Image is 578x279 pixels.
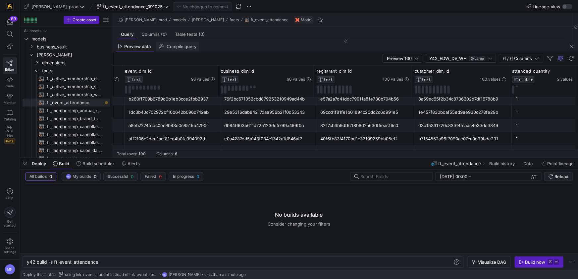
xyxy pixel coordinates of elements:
span: Alerts [128,161,140,166]
div: d135ded087a8b3b7bf70c3eb3c5cef58 [418,146,508,159]
div: Press SPACE to select this row. [23,43,110,51]
span: Get started [4,219,16,227]
span: TEXT [228,77,237,82]
div: Total rows: [117,152,137,156]
div: 8217cb3b9df67f8b802a630f5eac16c0 [320,119,410,132]
div: e0a4287dd5a143f034c1342a7d846af2 [224,132,312,145]
span: 2 values [557,77,573,82]
span: Lineage view [533,4,561,9]
div: Press SPACE to select this row. [23,106,110,114]
span: Compile query [167,44,196,49]
span: event_dim_id [125,68,152,74]
span: In progress [173,174,194,179]
button: MN [3,262,17,276]
span: ft_membership_cancellations​​​​​​​​​​ [47,139,102,146]
span: Reload [554,174,568,179]
span: [PERSON_NAME]-prod [125,18,167,22]
div: 69ccd1f81fe1b01894c20dc2c6d991e5 [320,106,410,119]
button: ft_event_attendance [243,16,290,24]
span: Monitor [4,101,16,105]
span: customer_dim_id [415,68,449,74]
span: My builds [73,174,91,179]
button: MNMy builds0 [62,172,101,181]
span: ft_event_attendance [251,18,289,22]
button: [PERSON_NAME]-prod [23,2,86,11]
div: e57a2a7d41ddc79911a81e730b704b56 [320,93,410,105]
span: (0) [161,32,167,36]
div: 1 [516,119,574,132]
span: facts [230,18,239,22]
a: ft_active_membership_daily_forecast​​​​​​​​​​ [23,75,110,83]
span: Point lineage [547,161,574,166]
input: End datetime [472,174,516,179]
span: ft_event_attendance​​​​​​​​​​ [47,99,102,106]
span: TEXT [324,77,333,82]
span: (0) [199,32,205,36]
div: 8fd628713d79437a31330ff371e56b28 [224,146,312,159]
kbd: ⏎ [554,259,559,265]
a: ft_membership_annual_retention​​​​​​​​​​ [23,106,110,114]
span: ft_active_membership_weekly_forecast​​​​​​​​​​ [47,91,102,99]
div: Press SPACE to select this row. [23,59,110,67]
div: 100 [138,152,146,156]
span: Consider changing your filters [268,221,330,227]
div: MN [5,264,15,275]
a: Monitor [3,91,17,107]
span: less than a minute ago [204,272,246,277]
span: Editor [5,67,15,71]
span: Deploy [32,161,46,166]
div: 03e15331720c83f64fcadc4e33de3849 [418,119,508,132]
div: 1 [516,146,574,159]
span: y42 build -s ft_event_attendance [27,259,98,265]
span: ft_active_membership_daily_forecast​​​​​​​​​​ [47,75,102,83]
div: Press SPACE to select this row. [23,122,110,130]
span: 98 values [191,77,209,82]
a: PRsBeta [3,124,17,146]
div: Columns: [156,152,174,156]
span: 6 / 6 Columns [503,56,535,61]
span: models [31,35,109,43]
button: In progress0 [169,172,203,181]
input: Search Builds [360,174,427,179]
div: 8a59ec65f2b34c8736302d7df16788b9 [418,93,508,105]
div: 1e457f830bdaf55ed9ee930c278fe29b [418,106,508,119]
button: facts [228,16,241,24]
div: 6 [175,152,177,156]
span: facts [42,67,109,75]
div: Press SPACE to select this row. [23,83,110,91]
div: Press SPACE to select this row. [23,91,110,99]
div: Press SPACE to select this row. [23,138,110,146]
div: Press SPACE to select this row. [23,75,110,83]
div: Press SPACE to select this row. [23,146,110,154]
button: Create asset [64,16,99,24]
div: 29e5316dab84217dae956b21f0d53343 [224,106,312,119]
div: Press SPACE to select this row. [23,99,110,106]
button: Build history [486,158,519,169]
span: Preview 100 [387,56,412,61]
span: Table tests [175,32,205,36]
img: undefined [295,18,299,22]
span: Visualize DAG [478,259,506,265]
a: ft_membership_brand_transfer​​​​​​​​​​ [23,114,110,122]
div: b260ff709b6789d0b1eb3cce2fbb2937 [129,93,216,105]
div: MN [66,174,71,179]
span: Build [59,161,69,166]
span: NUMBER [519,77,533,82]
span: TEXT [422,77,431,82]
div: All assets [24,29,41,33]
button: Visualize DAG [468,256,511,268]
button: Build [50,158,72,169]
span: Create asset [73,18,96,22]
span: ft_membership_brand_transfer​​​​​​​​​​ [47,115,102,122]
a: Code [3,74,17,91]
button: Point lineage [538,158,577,169]
span: Y42_EDW_DV_WH [429,56,467,61]
span: ft_active_membership_snapshot​​​​​​​​​​ [47,83,102,91]
span: Build history [489,161,515,166]
div: MN [162,272,167,277]
button: Failed0 [140,172,166,181]
span: business_vault [37,43,109,51]
div: 1 [516,132,574,145]
kbd: ⌘ [548,259,553,265]
div: 1 [516,106,574,119]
